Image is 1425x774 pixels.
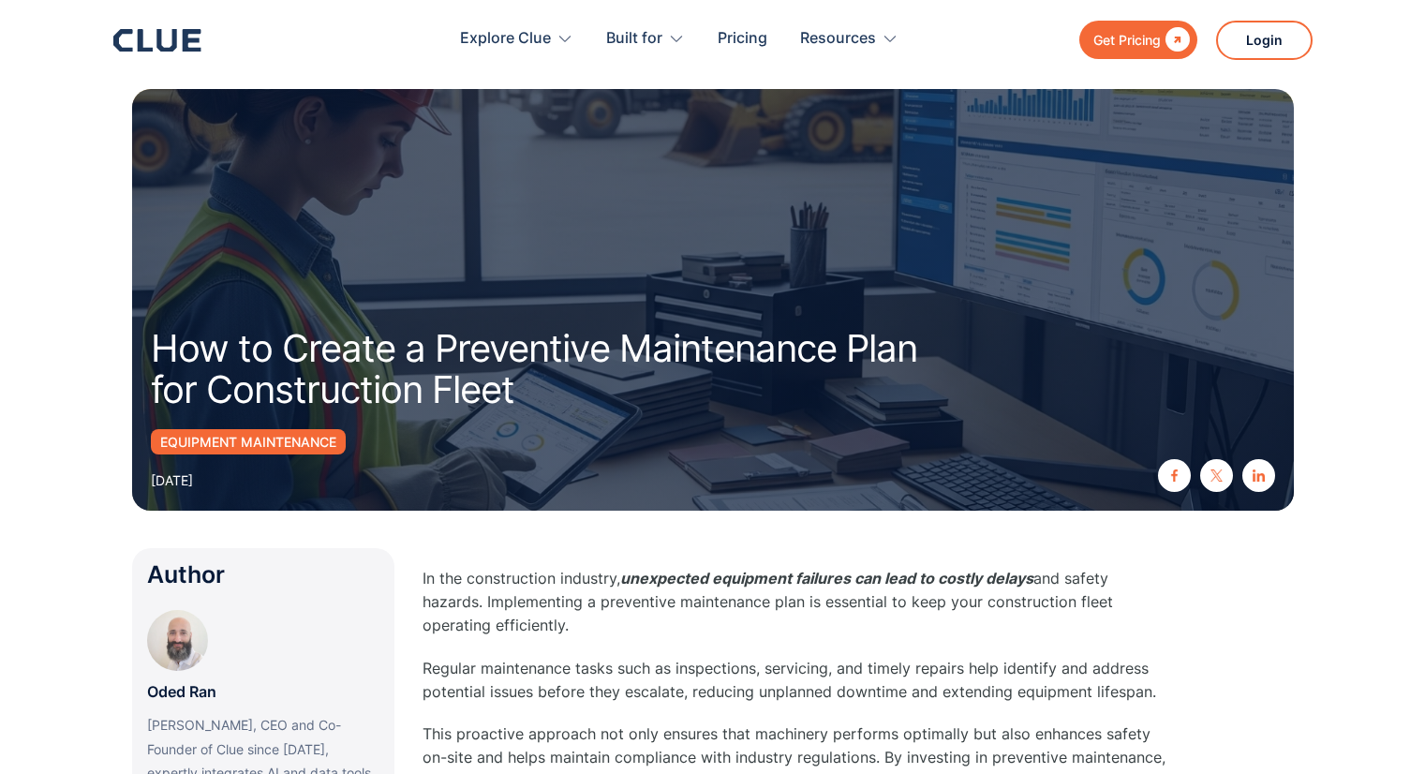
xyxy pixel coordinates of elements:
p: Oded Ran [147,680,216,704]
img: linkedin icon [1253,469,1265,482]
a: Pricing [718,9,767,68]
div: Built for [606,9,685,68]
h1: How to Create a Preventive Maintenance Plan for Construction Fleet [151,328,938,410]
em: unexpected equipment failures can lead to costly delays [620,569,1033,588]
img: twitter X icon [1210,469,1223,482]
p: In the construction industry, and safety hazards. Implementing a preventive maintenance plan is e... [423,567,1172,638]
div: Explore Clue [460,9,573,68]
div: Get Pricing [1093,28,1161,52]
div: Built for [606,9,662,68]
div: [DATE] [151,469,193,492]
p: Regular maintenance tasks such as inspections, servicing, and timely repairs help identify and ad... [423,657,1172,704]
img: facebook icon [1168,469,1180,482]
a: Login [1216,21,1313,60]
div: Resources [800,9,898,68]
div: Author [147,563,379,587]
img: Oded Ran [147,610,208,671]
div: Explore Clue [460,9,551,68]
a: Get Pricing [1079,21,1197,59]
div:  [1161,28,1190,52]
div: Resources [800,9,876,68]
a: Equipment Maintenance [151,429,346,454]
